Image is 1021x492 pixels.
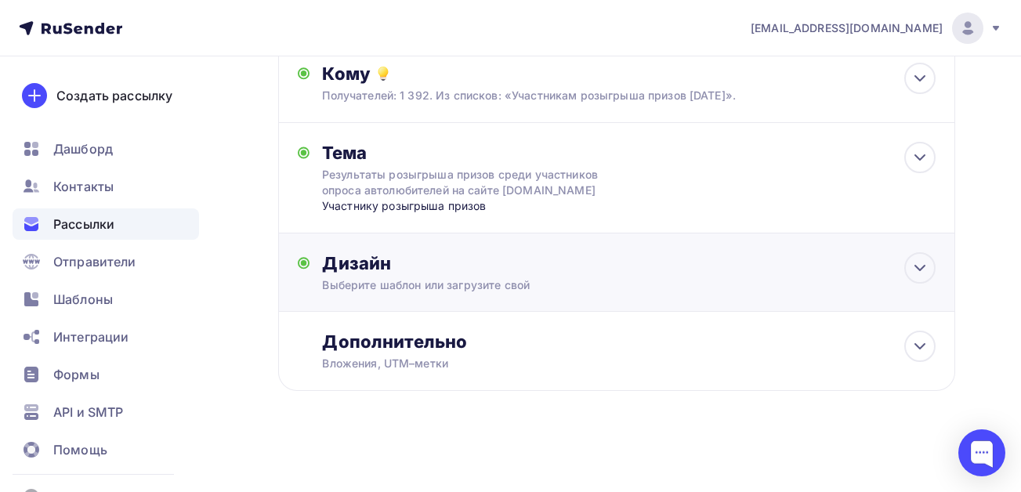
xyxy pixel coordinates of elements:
[13,208,199,240] a: Рассылки
[322,277,874,293] div: Выберите шаблон или загрузите свой
[322,142,632,164] div: Тема
[751,20,943,36] span: [EMAIL_ADDRESS][DOMAIN_NAME]
[322,167,601,198] div: Результаты розыгрыша призов среди участников опроса автолюбителей на сайте [DOMAIN_NAME]
[13,359,199,390] a: Формы
[322,252,936,274] div: Дизайн
[53,215,114,233] span: Рассылки
[53,177,114,196] span: Контакты
[322,198,632,214] div: Участнику розыгрыша призов
[53,440,107,459] span: Помощь
[13,171,199,202] a: Контакты
[13,284,199,315] a: Шаблоны
[13,133,199,165] a: Дашборд
[53,327,129,346] span: Интеграции
[322,63,936,85] div: Кому
[53,365,100,384] span: Формы
[56,86,172,105] div: Создать рассылку
[322,356,874,371] div: Вложения, UTM–метки
[751,13,1002,44] a: [EMAIL_ADDRESS][DOMAIN_NAME]
[53,290,113,309] span: Шаблоны
[13,246,199,277] a: Отправители
[53,252,136,271] span: Отправители
[322,88,874,103] div: Получателей: 1 392. Из списков: «Участникам розыгрыша призов [DATE]».
[53,139,113,158] span: Дашборд
[53,403,123,421] span: API и SMTP
[322,331,936,353] div: Дополнительно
